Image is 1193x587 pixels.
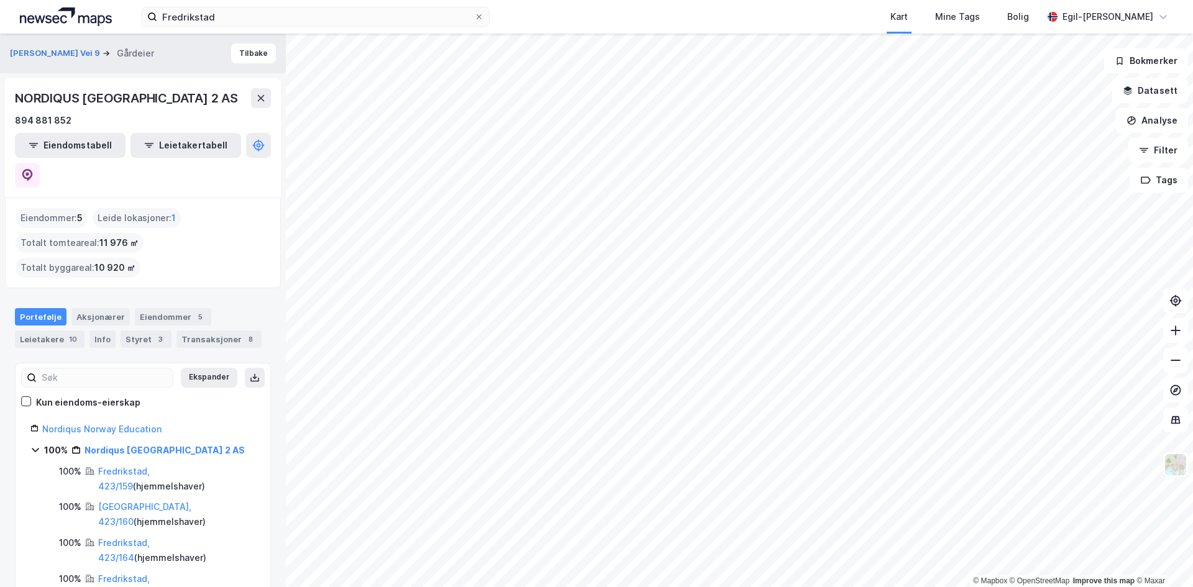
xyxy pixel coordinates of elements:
div: Totalt tomteareal : [16,233,144,253]
div: Aksjonærer [71,308,130,325]
a: [GEOGRAPHIC_DATA], 423/160 [98,501,191,527]
div: NORDIQUS [GEOGRAPHIC_DATA] 2 AS [15,88,240,108]
div: Kun eiendoms-eierskap [36,395,140,410]
div: Portefølje [15,308,66,325]
a: OpenStreetMap [1010,576,1070,585]
span: 11 976 ㎡ [99,235,139,250]
div: 100% [59,499,81,514]
div: Bolig [1007,9,1029,24]
div: Eiendommer [135,308,211,325]
img: Z [1164,453,1187,476]
div: Transaksjoner [176,330,262,348]
button: Tags [1130,168,1188,193]
button: Leietakertabell [130,133,241,158]
div: ( hjemmelshaver ) [98,535,255,565]
button: Datasett [1112,78,1188,103]
a: Fredrikstad, 423/164 [98,537,150,563]
div: Mine Tags [935,9,980,24]
div: ( hjemmelshaver ) [98,464,255,494]
button: [PERSON_NAME] Vei 9 [10,47,103,60]
span: 5 [77,211,83,225]
div: 3 [154,333,167,345]
button: Filter [1128,138,1188,163]
div: Totalt byggareal : [16,258,140,278]
div: 100% [59,464,81,479]
div: 8 [244,333,257,345]
a: Nordiqus [GEOGRAPHIC_DATA] 2 AS [85,445,245,455]
div: 10 [66,333,80,345]
span: 10 920 ㎡ [94,260,135,275]
div: 894 881 852 [15,113,71,128]
button: Eiendomstabell [15,133,126,158]
div: Kart [890,9,908,24]
img: logo.a4113a55bc3d86da70a041830d287a7e.svg [20,7,112,26]
div: Styret [121,330,171,348]
div: 100% [44,443,68,458]
button: Analyse [1116,108,1188,133]
button: Ekspander [181,368,237,388]
div: 100% [59,535,81,550]
div: Info [89,330,116,348]
button: Tilbake [231,43,276,63]
iframe: Chat Widget [1131,527,1193,587]
div: 100% [59,571,81,586]
a: Improve this map [1073,576,1135,585]
a: Nordiqus Norway Education [42,424,162,434]
div: Egil-[PERSON_NAME] [1063,9,1153,24]
a: Mapbox [973,576,1007,585]
div: Gårdeier [117,46,154,61]
input: Søk [37,368,173,387]
div: 5 [194,311,206,323]
a: Fredrikstad, 423/159 [98,466,150,491]
input: Søk på adresse, matrikkel, gårdeiere, leietakere eller personer [157,7,474,26]
div: Eiendommer : [16,208,88,228]
div: Leide lokasjoner : [93,208,181,228]
div: ( hjemmelshaver ) [98,499,255,529]
button: Bokmerker [1104,48,1188,73]
span: 1 [171,211,176,225]
div: Leietakere [15,330,85,348]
